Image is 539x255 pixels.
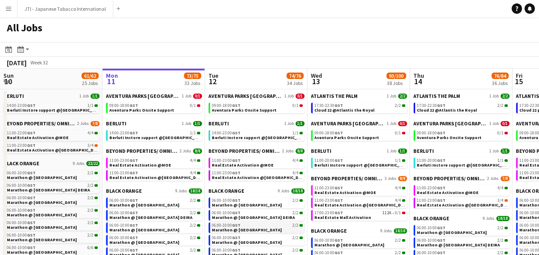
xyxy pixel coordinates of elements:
div: BEYOND PROPERTIES/ OMNIYAT2 Jobs7/811:00-23:00GST4/4Real Estate Activation @MOE11:00-23:00GST3/4R... [3,120,99,160]
span: 0/1 [398,121,407,126]
span: 0/1 [190,103,196,108]
span: BEYOND PROPERTIES/ OMNIYAT [413,175,485,182]
span: GST [129,210,138,216]
span: 1/1 [87,103,93,108]
span: 11:00-20:00 [314,158,343,163]
span: ATLANTIS THE PALM [413,93,460,99]
span: AVENTURA PARKS DUBAI [208,93,283,99]
span: 11:00-23:00 [417,186,446,190]
span: GST [129,103,138,108]
span: 7/8 [90,121,99,126]
span: 09:00-18:00 [212,103,241,108]
span: GST [437,197,446,203]
span: Berluti Instore support @Dubai Mall [7,107,104,113]
span: Marathon @ DUBAI HILLS MALL [417,230,487,235]
span: 1 Job [489,149,499,154]
span: 1/1 [500,149,509,154]
a: 11:00-20:00GST1/1Berluti Instore support @[GEOGRAPHIC_DATA] [314,158,405,167]
span: 2 Jobs [180,149,191,154]
span: 06:00-10:00 [7,183,36,188]
a: 11:00-23:00GST4/4Real Estate Activation @MOE [212,158,303,167]
a: ATLANTIS THE PALM1 Job2/2 [413,93,509,99]
a: 11:00-23:00GST4/4Real Estate Activation @MOE [109,158,200,167]
span: Berluti Instore support @Dubai Mall [212,135,309,140]
span: 06:00-10:00 [109,236,138,240]
span: 06:00-10:00 [109,223,138,228]
a: 11:00-23:00GST4/4Real Estate Activation @MOE [417,185,508,195]
span: 18/18 [496,216,509,221]
a: BEYOND PROPERTIES/ OMNIYAT2 Jobs7/8 [3,120,99,127]
span: 06:00-10:00 [7,196,36,200]
span: 11:00-20:00 [417,158,446,163]
div: BERLUTI1 Job1/111:00-20:00GST1/1Berluti Instore support @[GEOGRAPHIC_DATA] [311,148,407,175]
a: 06:00-10:00GST2/2Marathon @ [GEOGRAPHIC_DATA] [7,195,98,205]
span: 1/1 [395,158,401,163]
span: 06:00-10:00 [7,208,36,212]
span: GST [334,130,343,136]
span: 2/2 [500,94,509,99]
span: 14:00-23:00 [212,131,241,135]
span: Marathon @ MALL OF THE EMIRATES [7,225,77,230]
a: 06:00-10:00GST2/2Marathon @ [GEOGRAPHIC_DATA] [212,197,303,207]
span: GST [437,225,446,231]
span: 06:00-10:00 [109,198,138,203]
span: 1 Job [79,94,89,99]
span: 2/2 [190,236,196,240]
span: 0/1 [395,211,401,215]
a: 11:00-23:00GST4/4Real Estate Activation @[GEOGRAPHIC_DATA] [314,197,405,207]
span: GST [334,158,343,163]
span: 8/8 [193,149,202,154]
a: BERLUTI1 Job1/1 [311,148,407,154]
a: BEYOND PROPERTIES/ OMNIYAT2 Jobs8/8 [208,148,304,154]
span: 2 Jobs [77,121,89,126]
span: Marathon @ FESTIVAL CITY MALL [212,227,282,233]
span: GST [129,235,138,240]
a: 17:30-22:30GST2/2Cloud 22 @Atlantis the Royal [314,103,405,112]
div: BEYOND PROPERTIES/ OMNIYAT2 Jobs8/811:00-23:00GST4/4Real Estate Activation @MOE11:00-23:00GST4/4R... [106,148,202,188]
a: AVENTURA PARKS [GEOGRAPHIC_DATA]1 Job0/1 [413,120,509,127]
span: 2/2 [398,94,407,99]
span: GST [437,185,446,191]
a: 06:00-10:00GST2/2Marathon @ [GEOGRAPHIC_DATA] [212,235,303,245]
a: BLACK ORANGE9 Jobs22/22 [3,160,99,167]
span: 4/4 [190,171,196,175]
span: Marathon @ CITY CENTRE MIRDIF [7,237,77,243]
span: Real Estate Activation @MOE [7,135,69,140]
a: BEYOND PROPERTIES/ OMNIYAT3 Jobs8/9 [311,175,407,182]
span: BLACK ORANGE [208,188,244,194]
span: 1 Job [182,94,191,99]
span: 1 Job [182,121,191,126]
span: 17:00-23:00 [314,211,343,215]
span: 1/1 [292,131,298,135]
span: Aventura Parks Onsite Support [212,107,277,113]
span: 4/4 [190,158,196,163]
div: BERLUTI1 Job1/114:00-23:00GST1/1Berluti Instore support @[GEOGRAPHIC_DATA] [106,120,202,148]
span: 2 Jobs [487,176,499,181]
a: 14:00-23:00GST1/1Berluti Instore support @[GEOGRAPHIC_DATA] [109,130,200,140]
span: 1/1 [295,121,304,126]
span: 06:00-10:00 [7,221,36,225]
span: 9 Jobs [278,188,289,194]
span: GST [334,210,343,216]
a: 06:00-10:00GST2/2Marathon @ [GEOGRAPHIC_DATA] [109,197,200,207]
span: Marathon @ FESTIVAL PLAZA [7,212,77,218]
span: BERLUTI [413,148,434,154]
span: 8/9 [398,176,407,181]
div: ATLANTIS THE PALM1 Job2/217:30-22:30GST2/2Cloud 22 @Atlantis the Royal [311,93,407,120]
a: BLACK ORANGE9 Jobs18/18 [208,188,304,194]
button: JTI - Japanese Tabacco International [18,0,113,17]
span: 2/2 [87,221,93,225]
span: 09:00-18:00 [314,131,343,135]
span: 0/1 [395,131,401,135]
span: 06:00-10:00 [109,211,138,215]
span: 17:30-22:30 [314,103,343,108]
span: 06:00-10:00 [212,236,241,240]
span: GST [27,143,36,148]
span: 09:00-18:00 [109,103,138,108]
span: 1 Job [284,121,294,126]
span: GST [27,130,36,136]
span: 9 Jobs [73,161,84,166]
span: Real Estate Activation @Nakheel mall [314,202,410,208]
span: 4/4 [395,198,401,203]
a: 06:00-10:00GST2/2Marathon @ [GEOGRAPHIC_DATA] [109,235,200,245]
